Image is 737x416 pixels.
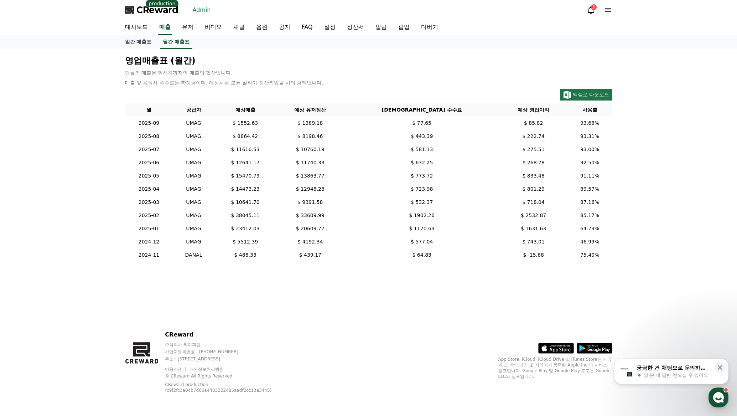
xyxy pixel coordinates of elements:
[500,143,567,156] td: $ 275.51
[165,382,279,393] p: CReward production (c9f2fc3a04b7d66a4483322485aadf2cc13a3445)
[567,248,612,262] td: 75.40%
[567,209,612,222] td: 85.17%
[344,209,500,222] td: $ 1902.26
[500,103,567,117] th: 예상 영업이익
[214,235,276,248] td: $ 5512.39
[214,143,276,156] td: $ 11616.53
[158,20,172,35] a: 매출
[125,248,173,262] td: 2024-11
[344,235,500,248] td: $ 577.04
[341,20,370,35] a: 정산서
[276,169,344,183] td: $ 13863.77
[344,143,500,156] td: $ 581.13
[567,169,612,183] td: 91.11%
[567,117,612,130] td: 93.68%
[587,6,595,14] a: 5
[344,117,500,130] td: $ 77.65
[165,349,290,355] p: 사업자등록번호 : [PHONE_NUMBER]
[567,156,612,169] td: 92.50%
[125,156,173,169] td: 2025-06
[125,79,612,86] p: 매출 및 음원사 수수료는 확정금이며, 예상치는 모든 실적이 정산되었을 시의 금액입니다.
[415,20,444,35] a: 디버거
[500,117,567,130] td: $ 85.82
[125,183,173,196] td: 2025-04
[344,130,500,143] td: $ 443.39
[370,20,393,35] a: 알림
[214,248,276,262] td: $ 488.33
[344,248,500,262] td: $ 64.83
[273,20,296,35] a: 공지
[160,35,192,49] a: 월간 매출표
[591,4,597,10] div: 5
[344,183,500,196] td: $ 723.98
[296,20,318,35] a: FAQ
[165,342,290,348] p: 주식회사 와이피랩
[199,20,228,35] a: 비디오
[250,20,273,35] a: 음원
[276,156,344,169] td: $ 11740.33
[214,130,276,143] td: $ 8864.42
[125,117,173,130] td: 2025-09
[136,4,178,16] span: CReward
[176,20,199,35] a: 유저
[344,169,500,183] td: $ 773.72
[276,183,344,196] td: $ 12948.28
[276,248,344,262] td: $ 439.17
[125,143,173,156] td: 2025-07
[393,20,415,35] a: 팝업
[567,183,612,196] td: 89.57%
[125,169,173,183] td: 2025-05
[125,196,173,209] td: 2025-03
[125,103,173,117] th: 월
[344,222,500,235] td: $ 1170.63
[125,130,173,143] td: 2025-08
[125,235,173,248] td: 2024-12
[173,156,214,169] td: UMAG
[125,222,173,235] td: 2025-01
[125,209,173,222] td: 2025-02
[214,103,276,117] th: 예상매출
[276,196,344,209] td: $ 9391.58
[173,183,214,196] td: UMAG
[119,20,154,35] a: 대시보드
[165,373,290,379] p: © CReward All Rights Reserved.
[344,196,500,209] td: $ 532.37
[214,169,276,183] td: $ 15470.79
[190,367,224,372] a: 개인정보처리방침
[567,196,612,209] td: 87.16%
[173,209,214,222] td: UMAG
[500,130,567,143] td: $ 222.74
[173,248,214,262] td: DANAL
[567,130,612,143] td: 93.31%
[190,4,214,16] a: Admin
[276,103,344,117] th: 예상 유저정산
[276,222,344,235] td: $ 20609.77
[500,222,567,235] td: $ 1631.63
[573,92,609,97] span: 엑셀로 다운로드
[173,143,214,156] td: UMAG
[276,235,344,248] td: $ 4192.34
[500,156,567,169] td: $ 268.78
[228,20,250,35] a: 채널
[119,35,157,49] a: 일간 매출표
[165,356,290,362] p: 주소 : [STREET_ADDRESS]
[173,235,214,248] td: UMAG
[276,209,344,222] td: $ 33609.99
[500,248,567,262] td: $ -15.68
[173,196,214,209] td: UMAG
[567,235,612,248] td: 46.99%
[500,209,567,222] td: $ 2532.87
[214,183,276,196] td: $ 14473.23
[173,117,214,130] td: UMAG
[500,169,567,183] td: $ 833.48
[165,367,187,372] a: 이용약관
[214,156,276,169] td: $ 12641.17
[344,156,500,169] td: $ 632.25
[567,143,612,156] td: 93.00%
[500,183,567,196] td: $ 801.29
[125,55,612,66] p: 영업매출표 (월간)
[498,356,612,379] p: App Store, iCloud, iCloud Drive 및 iTunes Store는 미국과 그 밖의 나라 및 지역에서 등록된 Apple Inc.의 서비스 상표입니다. Goo...
[567,222,612,235] td: 64.73%
[214,196,276,209] td: $ 10641.70
[500,196,567,209] td: $ 718.04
